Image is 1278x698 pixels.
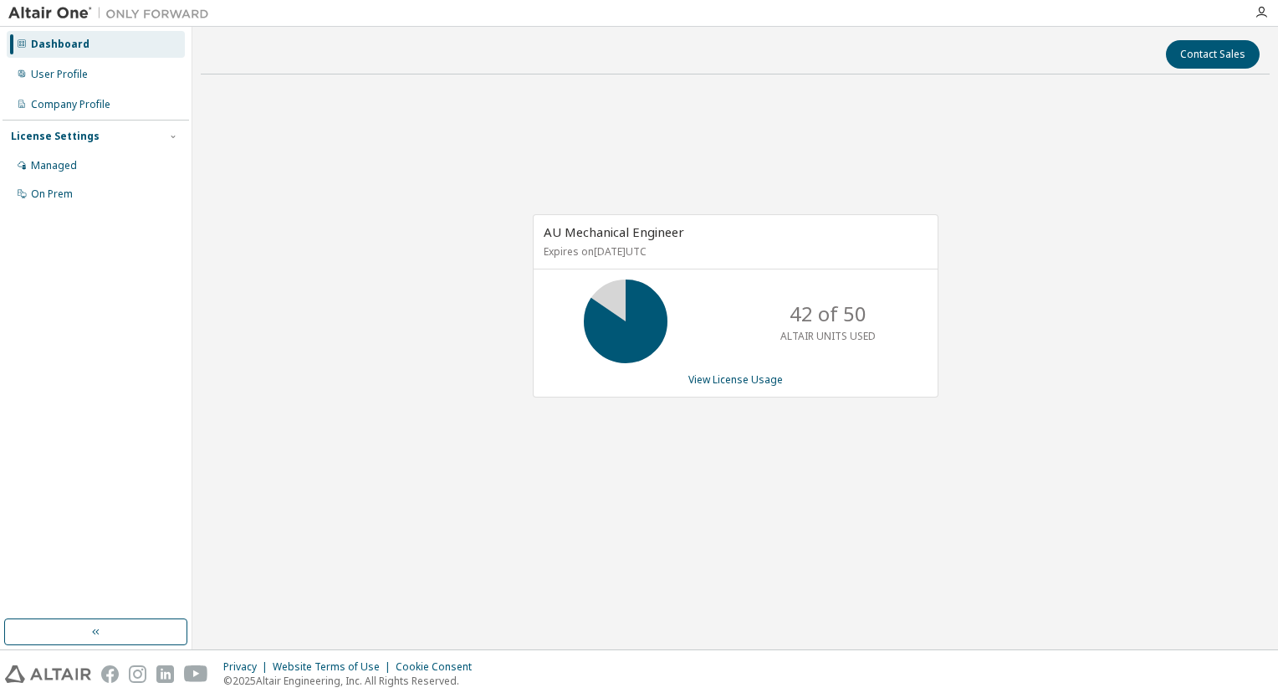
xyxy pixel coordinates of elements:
[31,98,110,111] div: Company Profile
[544,223,684,240] span: AU Mechanical Engineer
[223,674,482,688] p: © 2025 Altair Engineering, Inc. All Rights Reserved.
[129,665,146,683] img: instagram.svg
[31,159,77,172] div: Managed
[156,665,174,683] img: linkedin.svg
[790,300,866,328] p: 42 of 50
[31,187,73,201] div: On Prem
[780,329,876,343] p: ALTAIR UNITS USED
[8,5,217,22] img: Altair One
[223,660,273,674] div: Privacy
[544,244,923,259] p: Expires on [DATE] UTC
[5,665,91,683] img: altair_logo.svg
[101,665,119,683] img: facebook.svg
[11,130,100,143] div: License Settings
[31,68,88,81] div: User Profile
[184,665,208,683] img: youtube.svg
[273,660,396,674] div: Website Terms of Use
[31,38,89,51] div: Dashboard
[1166,40,1260,69] button: Contact Sales
[688,372,783,387] a: View License Usage
[396,660,482,674] div: Cookie Consent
